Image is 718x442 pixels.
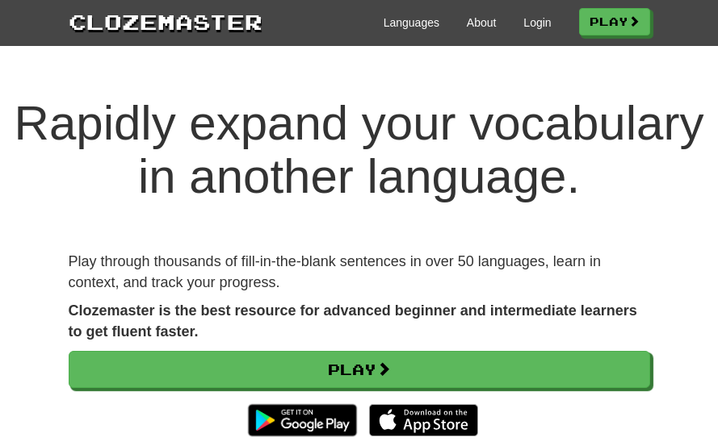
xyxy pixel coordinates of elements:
[69,302,637,340] strong: Clozemaster is the best resource for advanced beginner and intermediate learners to get fluent fa...
[69,6,262,36] a: Clozemaster
[579,8,650,35] a: Play
[384,15,439,31] a: Languages
[467,15,497,31] a: About
[69,252,650,293] p: Play through thousands of fill-in-the-blank sentences in over 50 languages, learn in context, and...
[523,15,551,31] a: Login
[369,404,478,436] img: Download_on_the_App_Store_Badge_US-UK_135x40-25178aeef6eb6b83b96f5f2d004eda3bffbb37122de64afbaef7...
[69,351,650,388] a: Play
